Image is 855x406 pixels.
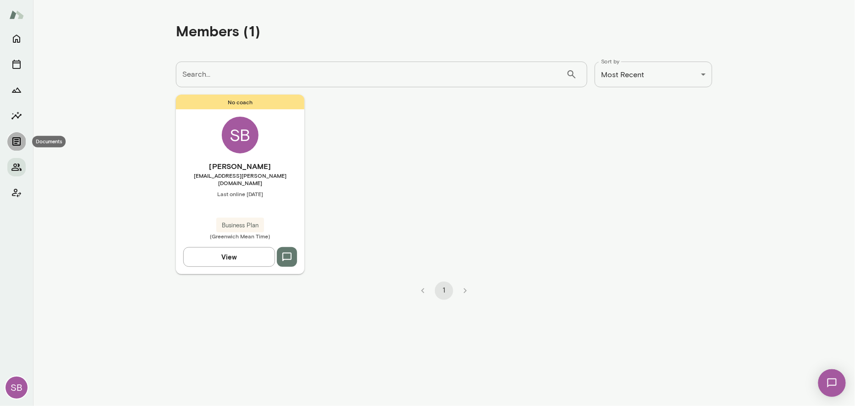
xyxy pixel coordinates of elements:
[176,190,304,197] span: Last online [DATE]
[176,161,304,172] h6: [PERSON_NAME]
[7,107,26,125] button: Insights
[7,158,26,176] button: Members
[412,282,476,300] nav: pagination navigation
[7,55,26,73] button: Sessions
[222,117,259,153] div: SB
[435,282,453,300] button: page 1
[32,136,66,147] div: Documents
[6,377,28,399] div: SB
[7,81,26,99] button: Growth Plan
[183,247,275,266] button: View
[176,232,304,240] span: (Greenwich Mean Time)
[601,57,620,65] label: Sort by
[176,22,260,39] h4: Members (1)
[7,132,26,151] button: Documents
[176,274,712,300] div: pagination
[176,95,304,109] span: No coach
[9,6,24,23] img: Mento
[7,29,26,48] button: Home
[7,184,26,202] button: Client app
[176,172,304,186] span: [EMAIL_ADDRESS][PERSON_NAME][DOMAIN_NAME]
[595,62,712,87] div: Most Recent
[216,221,264,230] span: Business Plan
